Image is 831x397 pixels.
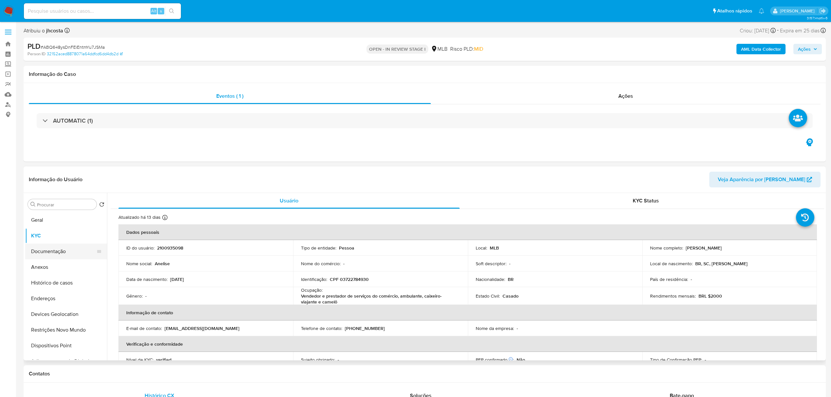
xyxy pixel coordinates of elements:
a: 32152aced8878071a64ddfcd6dd4db2d [47,51,123,57]
span: Usuário [280,197,298,204]
p: Atualizado há 13 dias [118,214,161,220]
p: [DATE] [170,276,184,282]
p: Não [517,357,525,363]
span: KYC Status [633,197,659,204]
p: Nome do comércio : [301,261,341,267]
p: Data de nascimento : [126,276,168,282]
p: Nome completo : [650,245,683,251]
button: Anexos [25,259,107,275]
span: MID [474,45,483,53]
p: PEP confirmado : [476,357,514,363]
p: - [338,357,339,363]
span: s [160,8,162,14]
p: [PHONE_NUMBER] [345,325,385,331]
b: PLD [27,41,41,51]
p: OPEN - IN REVIEW STAGE I [366,44,428,54]
b: Person ID [27,51,45,57]
p: [PERSON_NAME] [686,245,722,251]
div: Criou: [DATE] [740,26,776,35]
p: Identificação : [301,276,327,282]
p: - [691,276,692,282]
p: Local : [476,245,487,251]
p: CPF 03722784930 [330,276,369,282]
th: Dados pessoais [118,224,817,240]
span: Alt [151,8,156,14]
p: Tipo de Confirmação PEP : [650,357,702,363]
p: - [343,261,345,267]
p: BR [508,276,514,282]
p: ID do usuário : [126,245,154,251]
h1: Informação do Caso [29,71,821,78]
p: MLB [490,245,499,251]
p: Gênero : [126,293,143,299]
p: Nível de KYC : [126,357,153,363]
input: Procurar [37,202,94,208]
p: - [509,261,510,267]
span: Ações [798,44,811,54]
b: jhcosta [45,27,63,34]
button: Geral [25,212,107,228]
button: KYC [25,228,107,244]
h1: Contatos [29,371,821,377]
p: [EMAIL_ADDRESS][DOMAIN_NAME] [165,325,239,331]
p: Ocupação : [301,287,323,293]
p: Tipo de entidade : [301,245,336,251]
span: Ações [618,92,633,100]
div: AUTOMATIC (1) [37,113,813,128]
p: - [705,357,706,363]
p: BR, SC, [PERSON_NAME] [695,261,748,267]
p: jhonata.costa@mercadolivre.com [780,8,817,14]
button: Dispositivos Point [25,338,107,354]
button: Veja Aparência por [PERSON_NAME] [709,172,821,187]
span: Risco PLD: [450,45,483,53]
span: Atribuiu o [24,27,63,34]
p: BRL $2000 [698,293,722,299]
p: País de residência : [650,276,688,282]
p: Estado Civil : [476,293,500,299]
button: Restrições Novo Mundo [25,322,107,338]
th: Verificação e conformidade [118,336,817,352]
p: - [145,293,147,299]
button: Histórico de casos [25,275,107,291]
b: AML Data Collector [741,44,781,54]
button: Documentação [25,244,102,259]
div: MLB [431,45,448,53]
span: - [777,26,779,35]
p: verified [156,357,171,363]
a: Sair [819,8,826,14]
th: Informação de contato [118,305,817,320]
span: Atalhos rápidos [717,8,752,14]
p: Rendimentos mensais : [650,293,696,299]
p: Pessoa [339,245,354,251]
button: search-icon [165,7,178,16]
p: - [517,325,518,331]
p: Soft descriptor : [476,261,506,267]
p: Nacionalidade : [476,276,505,282]
p: Sujeito obrigado : [301,357,335,363]
p: Vendedor e prestador de serviços do comércio, ambulante, caixeiro-viajante e camelô [301,293,457,305]
button: Retornar ao pedido padrão [99,202,104,209]
p: Casado [503,293,519,299]
h1: Informação do Usuário [29,176,82,183]
span: Expira em 25 dias [780,27,820,34]
button: AML Data Collector [736,44,786,54]
p: Telefone de contato : [301,325,342,331]
button: Procurar [30,202,36,207]
p: Nome social : [126,261,152,267]
p: Local de nascimento : [650,261,693,267]
a: Notificações [759,8,764,14]
button: Adiantamentos de Dinheiro [25,354,107,369]
span: Veja Aparência por [PERSON_NAME] [718,172,805,187]
button: Ações [793,44,822,54]
button: Devices Geolocation [25,306,107,322]
p: Anelise [155,261,170,267]
span: Eventos ( 1 ) [216,92,243,100]
p: 2100935098 [157,245,183,251]
button: Endereços [25,291,107,306]
p: E-mail de contato : [126,325,162,331]
p: Nome da empresa : [476,325,514,331]
h3: AUTOMATIC (1) [53,117,93,124]
input: Pesquise usuários ou casos... [24,7,181,15]
span: # ABQ648ysDnFEiEntmYu7JSMa [41,44,105,50]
